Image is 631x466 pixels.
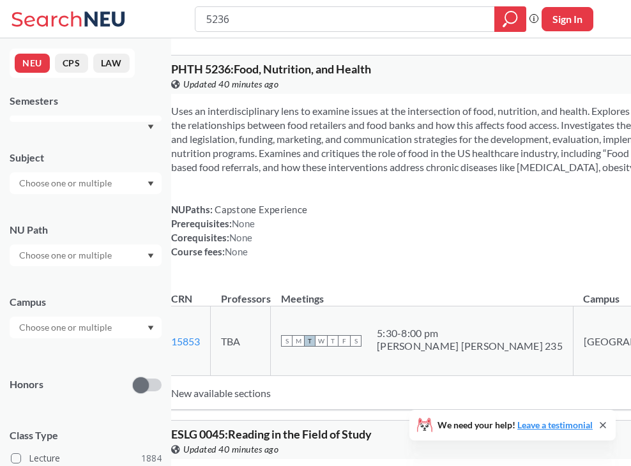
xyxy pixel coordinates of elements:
div: Dropdown arrow [10,172,162,194]
th: Professors [211,279,271,306]
span: Class Type [10,428,162,442]
span: S [281,335,293,347]
th: Meetings [271,279,574,306]
a: 15853 [171,335,200,347]
div: NU Path [10,223,162,237]
span: None [229,232,252,243]
svg: magnifying glass [503,10,518,28]
div: Subject [10,151,162,165]
svg: Dropdown arrow [148,326,154,331]
span: PHTH 5236 : Food, Nutrition, and Health [171,62,371,76]
span: None [232,218,255,229]
span: Updated 40 minutes ago [183,442,278,456]
input: Choose one or multiple [13,248,120,263]
input: Class, professor, course number, "phrase" [205,8,485,30]
svg: Dropdown arrow [148,253,154,259]
span: T [327,335,338,347]
span: None [225,246,248,257]
div: 5:30 - 8:00 pm [377,327,563,340]
a: Leave a testimonial [517,419,593,430]
div: Dropdown arrow [10,244,162,266]
button: CPS [55,54,88,73]
span: We need your help! [437,421,593,430]
span: W [315,335,327,347]
span: Capstone Experience [213,204,307,215]
svg: Dropdown arrow [148,124,154,130]
div: Semesters [10,94,162,108]
div: [PERSON_NAME] [PERSON_NAME] 235 [377,340,563,352]
span: 1884 [141,451,162,465]
td: TBA [211,306,271,376]
div: Dropdown arrow [10,317,162,338]
div: Campus [10,295,162,309]
span: M [293,335,304,347]
div: magnifying glass [494,6,526,32]
span: Updated 40 minutes ago [183,77,278,91]
button: LAW [93,54,130,73]
span: S [350,335,361,347]
div: NUPaths: Prerequisites: Corequisites: Course fees: [171,202,307,259]
svg: Dropdown arrow [148,181,154,186]
input: Choose one or multiple [13,176,120,191]
div: CRN [171,292,192,306]
button: NEU [15,54,50,73]
p: Honors [10,377,43,392]
button: Sign In [542,7,593,31]
input: Choose one or multiple [13,320,120,335]
span: ESLG 0045 : Reading in the Field of Study [171,427,372,441]
span: T [304,335,315,347]
span: F [338,335,350,347]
